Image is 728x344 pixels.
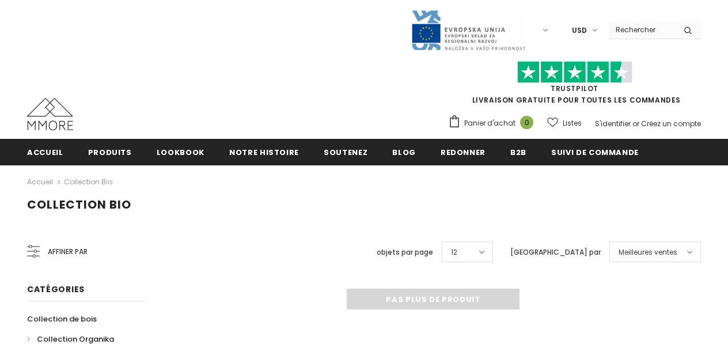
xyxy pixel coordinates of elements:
a: Accueil [27,139,63,165]
span: Collection de bois [27,313,97,324]
a: B2B [510,139,526,165]
span: soutenez [324,147,367,158]
a: Lookbook [157,139,204,165]
span: Listes [563,118,582,129]
span: Affiner par [48,245,88,258]
a: Blog [392,139,416,165]
input: Search Site [609,21,675,38]
a: Notre histoire [229,139,299,165]
a: Collection de bois [27,309,97,329]
a: Produits [88,139,132,165]
span: Meilleures ventes [619,247,677,258]
img: Cas MMORE [27,98,73,130]
span: Accueil [27,147,63,158]
span: Suivi de commande [551,147,639,158]
span: Blog [392,147,416,158]
a: S'identifier [595,119,631,128]
span: 12 [451,247,457,258]
span: 0 [520,116,533,129]
a: Javni Razpis [411,25,526,35]
a: Listes [547,113,582,133]
span: Lookbook [157,147,204,158]
label: objets par page [377,247,433,258]
span: USD [572,25,587,36]
span: Panier d'achat [464,118,515,129]
a: Suivi de commande [551,139,639,165]
span: or [632,119,639,128]
img: Javni Razpis [411,9,526,51]
img: Faites confiance aux étoiles pilotes [517,61,632,84]
span: Produits [88,147,132,158]
a: soutenez [324,139,367,165]
a: Collection Bio [64,177,112,187]
label: [GEOGRAPHIC_DATA] par [510,247,601,258]
span: Notre histoire [229,147,299,158]
span: LIVRAISON GRATUITE POUR TOUTES LES COMMANDES [448,66,701,105]
a: Accueil [27,175,53,189]
a: Panier d'achat 0 [448,115,539,132]
a: Créez un compte [641,119,701,128]
a: TrustPilot [551,84,598,93]
span: Collection Bio [27,196,131,213]
a: Redonner [441,139,486,165]
span: Catégories [27,283,85,295]
span: Redonner [441,147,486,158]
span: B2B [510,147,526,158]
